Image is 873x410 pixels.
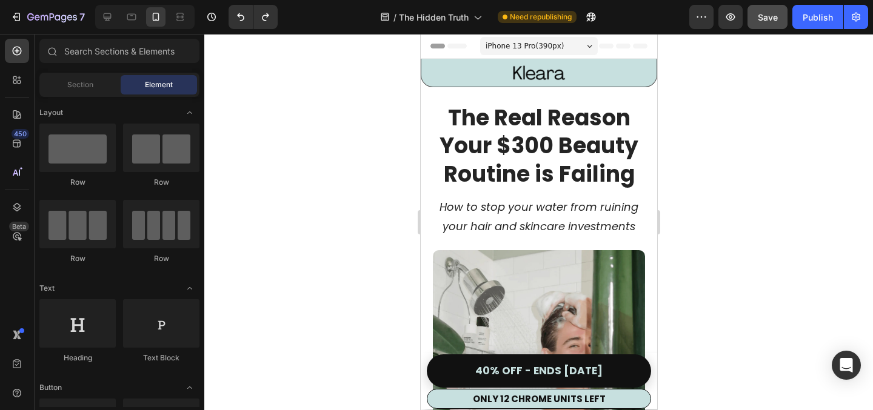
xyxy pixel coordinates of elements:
[748,5,788,29] button: Save
[123,352,199,363] div: Text Block
[803,11,833,24] div: Publish
[12,129,29,139] div: 450
[9,222,29,231] div: Beta
[123,177,199,188] div: Row
[67,79,93,90] span: Section
[510,12,572,22] span: Need republishing
[39,177,116,188] div: Row
[5,5,90,29] button: 7
[39,283,55,294] span: Text
[393,11,396,24] span: /
[123,253,199,264] div: Row
[145,79,173,90] span: Element
[792,5,843,29] button: Publish
[832,351,861,380] div: Open Intercom Messenger
[39,107,63,118] span: Layout
[229,5,278,29] div: Undo/Redo
[39,382,62,393] span: Button
[12,216,224,388] img: gempages_572648250075514080-fa916257-db8f-42e4-945b-6014e078cb9d.webp
[399,11,469,24] span: The Hidden Truth
[758,12,778,22] span: Save
[421,34,657,410] iframe: Design area
[79,10,85,24] p: 7
[39,352,116,363] div: Heading
[180,378,199,397] span: Toggle open
[39,39,199,63] input: Search Sections & Elements
[180,279,199,298] span: Toggle open
[39,253,116,264] div: Row
[180,103,199,122] span: Toggle open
